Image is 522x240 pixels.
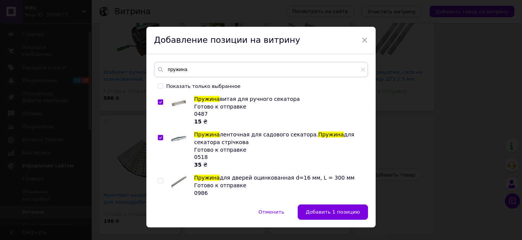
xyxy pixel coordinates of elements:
span: 0487 [194,111,208,117]
span: Пружина [194,175,220,181]
span: Пружина [194,131,220,138]
div: Показать только выбранное [166,83,240,90]
span: для секатора стрічкова [194,131,354,145]
div: Готово к отправке [194,146,364,154]
div: ₴ [194,161,364,169]
span: 0986 [194,190,208,196]
span: Пружина [318,131,344,138]
b: 35 [194,162,201,168]
span: Добавить 1 позицию [306,209,360,215]
img: Пружина ленточная для садового секатора. Пружина для секатора стрічкова [171,131,186,146]
button: Отменить [250,204,292,220]
img: Пружина витая для ручного секатора [171,96,186,111]
button: Добавить 1 позицию [298,204,368,220]
div: Добавление позиции на витрину [146,27,376,54]
span: × [361,34,368,47]
b: 15 [194,118,201,125]
span: Пружина [194,96,220,102]
div: Готово к отправке [194,182,364,190]
span: витая для ручного секатора [220,96,300,102]
span: 0518 [194,154,208,160]
img: Пружина для дверей оцинкованная d=16 мм, L = 300 мм [171,174,186,190]
span: для дверей оцинкованная d=16 мм, L = 300 мм [220,175,355,181]
div: ₴ [194,118,364,126]
span: Отменить [258,209,284,215]
div: Готово к отправке [194,103,364,111]
span: ленточная для садового секатора. [220,131,318,138]
input: Поиск по товарам и услугам [154,62,368,77]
